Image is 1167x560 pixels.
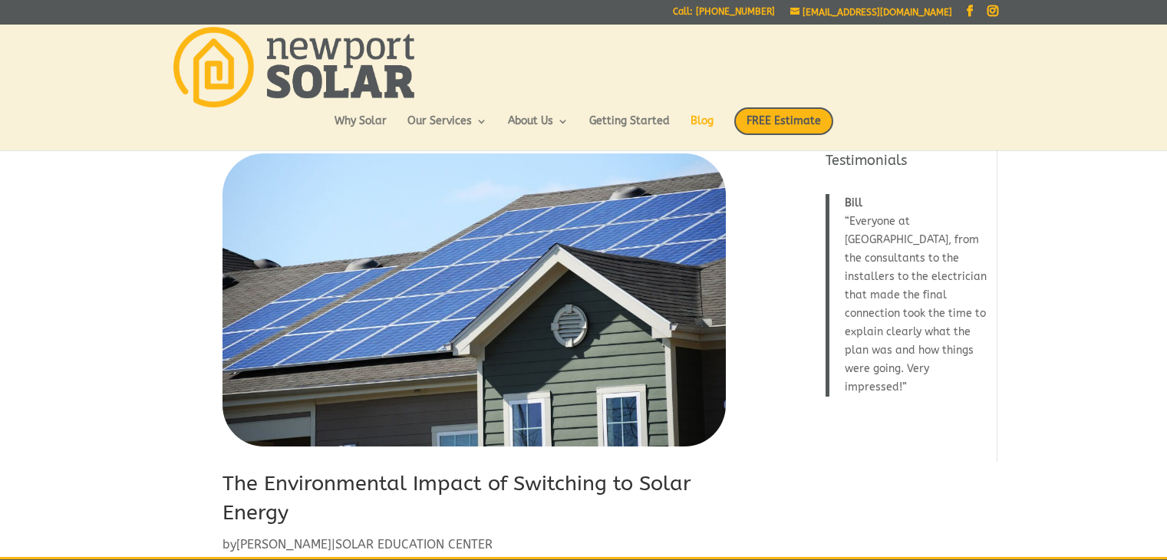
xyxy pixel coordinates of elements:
[734,107,833,150] a: FREE Estimate
[407,116,487,142] a: Our Services
[173,27,414,107] img: Newport Solar | Solar Energy Optimized.
[589,116,670,142] a: Getting Started
[826,194,987,397] blockquote: Everyone at [GEOGRAPHIC_DATA], from the consultants to the installers to the electrician that mad...
[236,537,331,552] a: [PERSON_NAME]
[845,196,862,209] span: Bill
[790,7,952,18] a: [EMAIL_ADDRESS][DOMAIN_NAME]
[335,537,493,552] a: SOLAR EDUCATION CENTER
[223,535,726,554] p: by |
[508,116,569,142] a: About Us
[691,116,714,142] a: Blog
[734,107,833,135] span: FREE Estimate
[673,7,775,23] a: Call: [PHONE_NUMBER]
[335,116,387,142] a: Why Solar
[223,153,726,446] img: The Environmental Impact of Switching to Solar Energy
[826,151,987,178] h4: Testimonials
[223,471,691,525] a: The Environmental Impact of Switching to Solar Energy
